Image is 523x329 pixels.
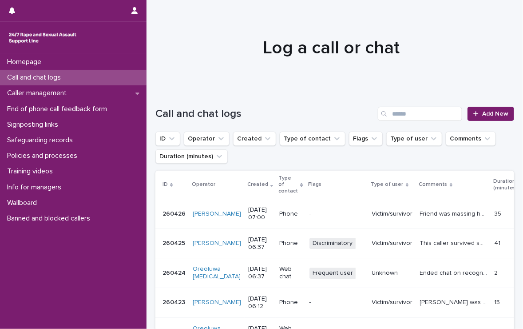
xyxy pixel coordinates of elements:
p: [DATE] 07:00 [248,206,272,221]
p: - [309,210,365,218]
p: This caller survived sexual abuse when aged 12, is supporting his wife through sexual abuse and h... [420,238,489,247]
p: Friend was massing her back, went too far and attempted to have sex with her, manged to stop him,... [420,209,489,218]
p: Victim/survivor [372,210,413,218]
a: [PERSON_NAME] [193,299,241,306]
p: Training videos [4,167,60,176]
p: 15 [495,297,502,306]
button: Type of contact [280,132,345,146]
p: Flags [309,180,322,189]
a: Oreoluwa [MEDICAL_DATA] [193,265,241,281]
p: - [309,299,365,306]
p: Call and chat logs [4,73,68,82]
p: 260424 [162,268,187,277]
p: Safeguarding records [4,136,80,144]
p: Phone [279,210,302,218]
p: Victim/survivor [372,299,413,306]
p: 260426 [162,209,187,218]
button: Duration (minutes) [155,149,228,164]
p: Victim/survivor [372,240,413,247]
p: Krissia was drugged and raped by her friend few days ago. Her feelings were explored and validated. [420,297,489,306]
p: ID [162,180,168,189]
img: rhQMoQhaT3yELyF149Cw [7,29,78,47]
p: Homepage [4,58,48,66]
button: Comments [446,132,496,146]
p: Comments [419,180,448,189]
p: Info for managers [4,183,68,192]
span: Frequent user [309,268,357,279]
h1: Call and chat logs [155,108,374,120]
p: Banned and blocked callers [4,214,97,223]
p: Signposting links [4,120,65,129]
p: 260425 [162,238,187,247]
a: Add New [468,107,514,121]
p: Phone [279,299,302,306]
p: 2 [495,268,500,277]
input: Search [378,107,462,121]
span: Add New [482,111,508,117]
p: Type of contact [278,173,298,196]
p: Type of user [371,180,404,189]
h1: Log a call or chat [155,37,507,59]
p: Policies and processes [4,152,84,160]
p: 41 [495,238,503,247]
p: [DATE] 06:37 [248,265,272,281]
button: Created [233,132,276,146]
p: Phone [279,240,302,247]
a: [PERSON_NAME] [193,240,241,247]
p: Unknown [372,269,413,277]
a: [PERSON_NAME] [193,210,241,218]
button: Flags [349,132,383,146]
p: Created [247,180,268,189]
p: 35 [495,209,503,218]
p: Operator [192,180,215,189]
button: Type of user [386,132,442,146]
p: Ended chat on recognition. [420,268,489,277]
p: Web chat [279,265,302,281]
button: Operator [184,132,230,146]
p: Duration (minutes) [494,177,518,193]
p: [DATE] 06:12 [248,295,272,310]
p: [DATE] 06:37 [248,236,272,251]
button: ID [155,132,180,146]
p: End of phone call feedback form [4,105,114,113]
span: Discriminatory [309,238,357,249]
p: Wallboard [4,199,44,207]
p: Caller management [4,89,74,97]
p: 260423 [162,297,187,306]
